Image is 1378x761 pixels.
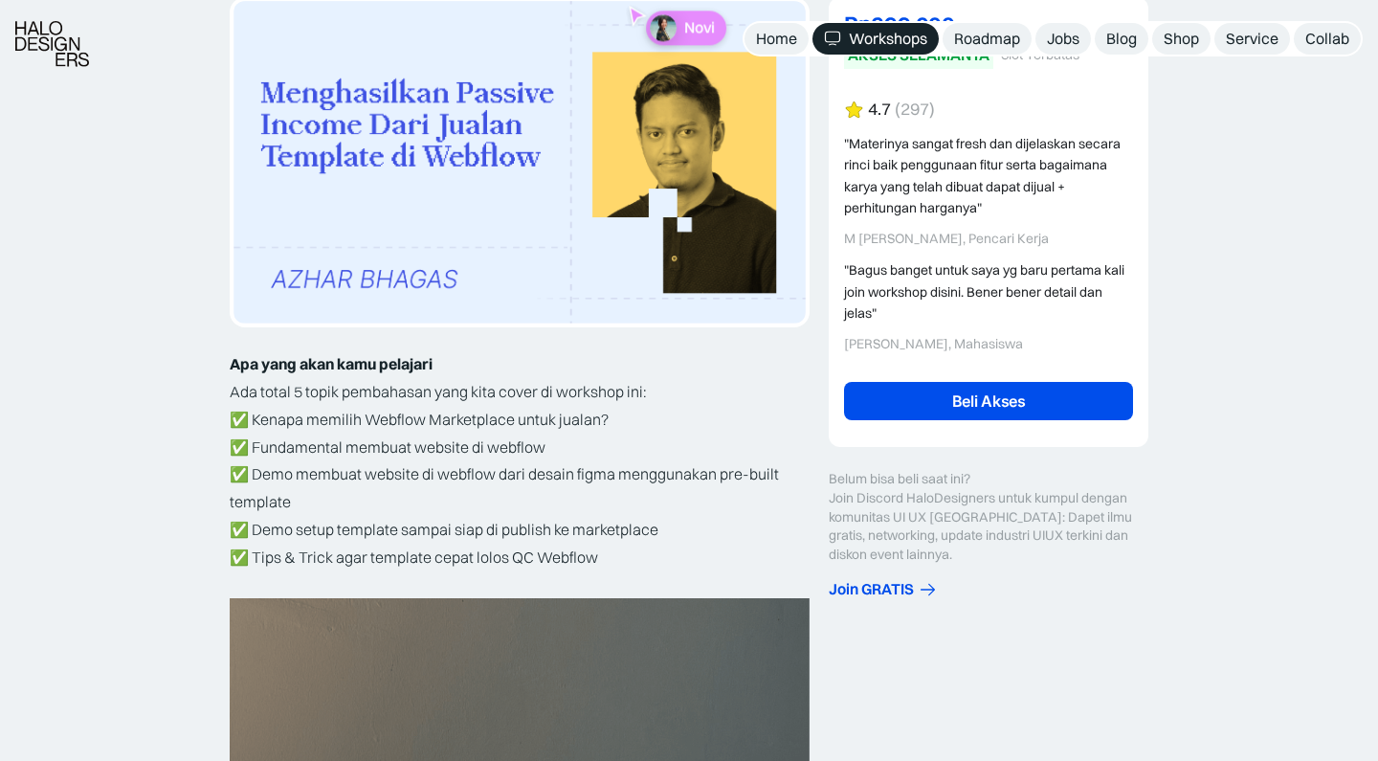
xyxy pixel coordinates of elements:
div: Blog [1106,29,1137,49]
p: ‍ [230,571,810,599]
strong: Apa yang akan kamu pelajari [230,354,433,373]
a: Roadmap [943,23,1032,55]
div: (297) [895,100,935,120]
a: Beli Akses [844,382,1133,420]
p: Ada total 5 topik pembahasan yang kita cover di workshop ini: [230,378,810,406]
div: Slot Terbatas [1001,47,1079,63]
div: "Materinya sangat fresh dan dijelaskan secara rinci baik penggunaan fitur serta bagaimana karya y... [844,133,1133,219]
p: ✅ Kenapa memilih Webflow Marketplace untuk jualan? ✅ Fundamental membuat website di webflow ✅ Dem... [230,406,810,571]
a: Service [1214,23,1290,55]
div: Roadmap [954,29,1020,49]
div: Rp299.000 [844,12,1133,35]
div: Join GRATIS [829,579,914,599]
div: M [PERSON_NAME], Pencari Kerja [844,231,1133,247]
div: [PERSON_NAME], Mahasiswa [844,336,1133,352]
a: Shop [1152,23,1211,55]
a: Collab [1294,23,1361,55]
div: Jobs [1047,29,1079,49]
div: Service [1226,29,1278,49]
div: Collab [1305,29,1349,49]
div: Home [756,29,797,49]
a: Join GRATIS [829,579,1148,599]
a: Blog [1095,23,1148,55]
div: Shop [1164,29,1199,49]
a: Jobs [1035,23,1091,55]
div: Belum bisa beli saat ini? Join Discord HaloDesigners untuk kumpul dengan komunitas UI UX [GEOGRAP... [829,470,1148,564]
p: Novi [684,19,715,37]
div: "Bagus banget untuk saya yg baru pertama kali join workshop disini. Bener bener detail dan jelas" [844,259,1133,324]
a: Workshops [812,23,939,55]
div: 4.7 [868,100,891,120]
a: Home [745,23,809,55]
div: Workshops [849,29,927,49]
